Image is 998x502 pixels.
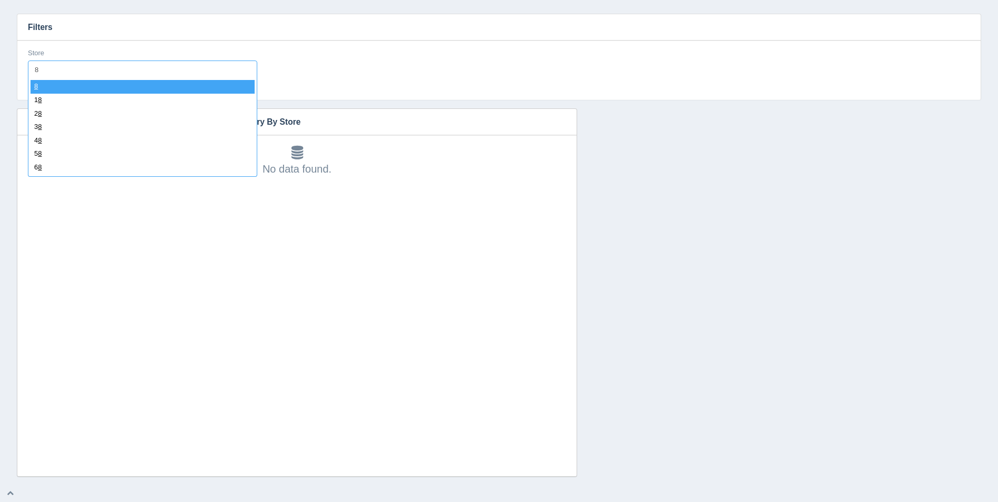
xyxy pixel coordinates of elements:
[38,149,42,157] span: 8
[31,121,255,134] div: 3
[31,107,255,121] div: 2
[38,109,42,117] span: 8
[38,163,42,171] span: 8
[38,123,42,130] span: 8
[31,134,255,148] div: 4
[31,147,255,161] div: 5
[38,96,42,104] span: 8
[31,94,255,107] div: 1
[31,161,255,175] div: 6
[34,82,38,90] span: 8
[38,136,42,144] span: 8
